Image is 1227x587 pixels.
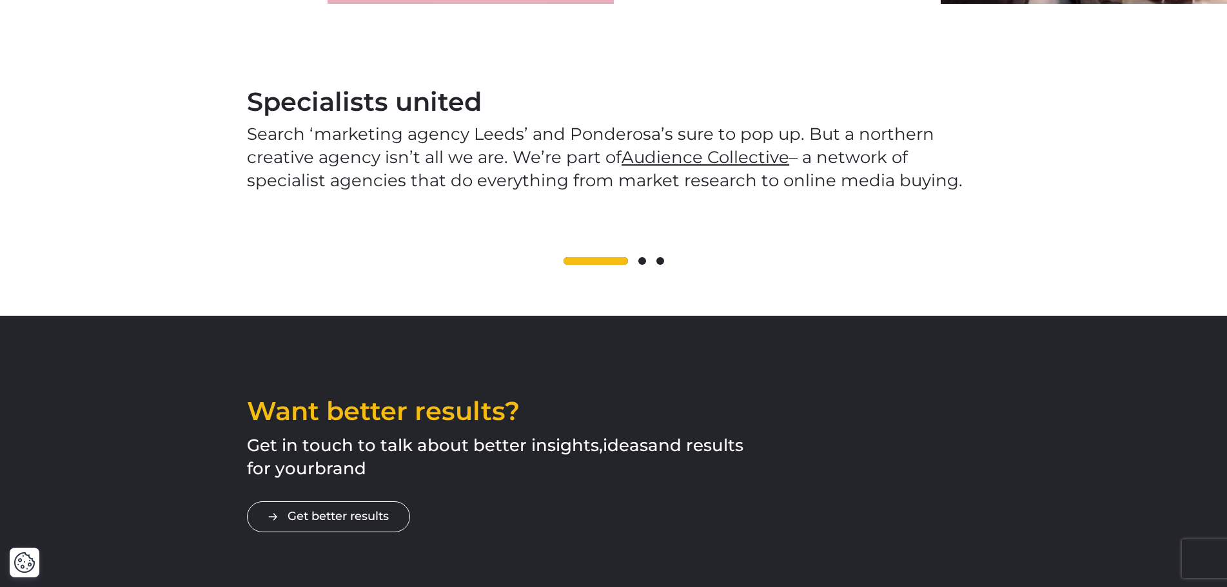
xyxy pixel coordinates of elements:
[622,147,789,168] a: Audience Collective
[247,398,754,424] h2: Want better results?
[247,122,980,192] p: Search ‘marketing agency Leeds’ and Ponderosa’s sure to pop up. But a northern creative agency is...
[247,501,410,532] a: Get better results
[14,552,35,573] button: Cookie Settings
[14,552,35,573] img: Revisit consent button
[603,435,640,456] span: idea
[315,458,366,479] span: brand
[247,435,603,456] span: Get in touch to talk about better insights,
[247,86,980,117] div: Specialists united
[640,435,648,456] span: s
